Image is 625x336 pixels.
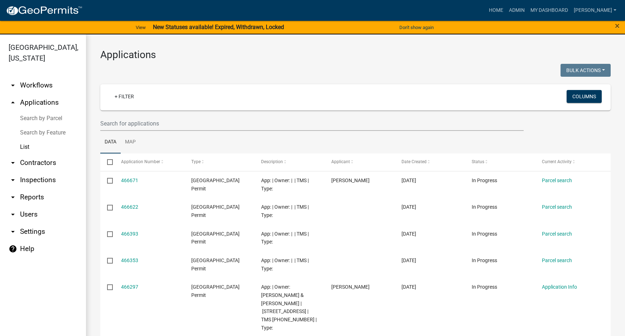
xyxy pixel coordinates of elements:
i: arrow_drop_up [9,98,17,107]
span: Jasper County Building Permit [191,231,240,245]
span: App: | Owner: | | TMS | Type: [261,204,309,218]
a: View [133,22,149,33]
span: In Progress [472,178,497,183]
i: arrow_drop_down [9,176,17,184]
a: Admin [506,4,528,17]
a: Parcel search [542,204,572,210]
span: Status [472,159,484,164]
span: Jasper County Building Permit [191,284,240,298]
span: 08/20/2025 [402,178,416,183]
a: Parcel search [542,178,572,183]
a: 466353 [121,257,138,263]
i: arrow_drop_down [9,158,17,167]
span: Type [191,159,201,164]
i: arrow_drop_down [9,193,17,202]
span: Jasper County Building Permit [191,257,240,271]
span: In Progress [472,257,497,263]
span: × [615,21,620,31]
span: Application Number [121,159,160,164]
i: arrow_drop_down [9,227,17,236]
a: 466671 [121,178,138,183]
a: + Filter [109,90,140,103]
span: In Progress [472,284,497,290]
span: Jasper County Building Permit [191,204,240,218]
datatable-header-cell: Select [100,153,114,171]
a: Home [486,4,506,17]
i: help [9,245,17,253]
span: Jasper County Building Permit [191,178,240,191]
datatable-header-cell: Application Number [114,153,184,171]
a: Parcel search [542,231,572,237]
datatable-header-cell: Description [254,153,324,171]
datatable-header-cell: Date Created [395,153,465,171]
strong: New Statuses available! Expired, Withdrawn, Locked [153,24,284,30]
span: Gerald A Neal [331,284,370,290]
span: App: | Owner: | | TMS | Type: [261,231,309,245]
a: Map [121,131,140,154]
button: Bulk Actions [561,64,611,77]
a: My Dashboard [528,4,571,17]
datatable-header-cell: Type [184,153,254,171]
span: App: | Owner: | | TMS | Type: [261,178,309,191]
a: Application Info [542,284,577,290]
button: Columns [567,90,602,103]
a: Data [100,131,121,154]
span: Current Activity [542,159,572,164]
span: 08/19/2025 [402,284,416,290]
i: arrow_drop_down [9,210,17,219]
button: Don't show again [396,22,437,33]
i: arrow_drop_down [9,81,17,90]
span: In Progress [472,231,497,237]
span: Applicant [331,159,350,164]
span: In Progress [472,204,497,210]
span: 08/19/2025 [402,257,416,263]
datatable-header-cell: Applicant [324,153,395,171]
span: App: | Owner: GARVIN ROGER & LYDA LAVERNE | 9387 GRAYS HWY | TMS 060-00-01-019 | Type: [261,284,317,331]
a: 466393 [121,231,138,237]
span: App: | Owner: | | TMS | Type: [261,257,309,271]
a: [PERSON_NAME] [571,4,619,17]
h3: Applications [100,49,611,61]
input: Search for applications [100,116,524,131]
a: 466297 [121,284,138,290]
span: Description [261,159,283,164]
a: 466622 [121,204,138,210]
button: Close [615,22,620,30]
datatable-header-cell: Current Activity [535,153,605,171]
span: Date Created [402,159,427,164]
span: 08/20/2025 [402,204,416,210]
span: 08/19/2025 [402,231,416,237]
a: Parcel search [542,257,572,263]
span: ANGELA [331,178,370,183]
datatable-header-cell: Status [465,153,535,171]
